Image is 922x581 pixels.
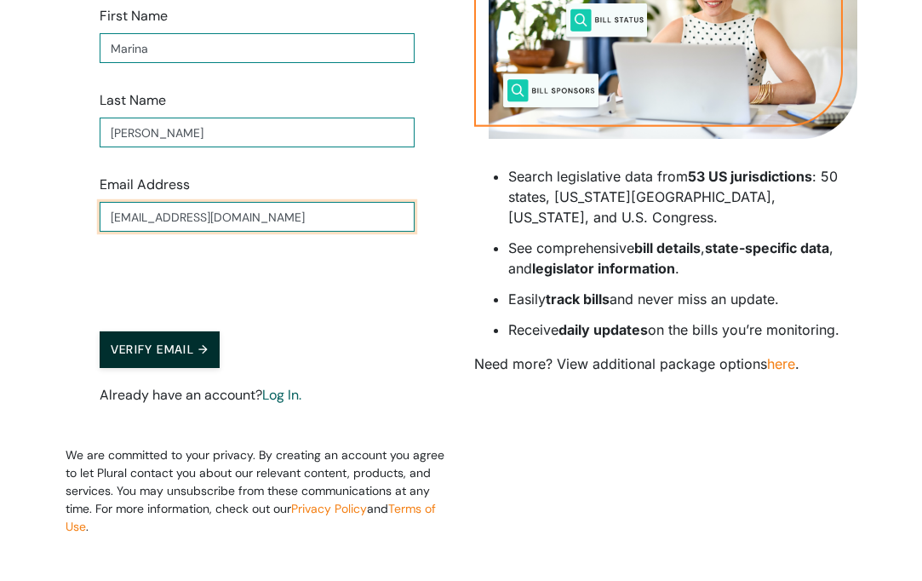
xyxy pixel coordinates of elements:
a: Privacy Policy [291,501,367,516]
label: First Name [100,6,168,26]
li: Easily and never miss an update. [508,289,857,309]
button: Verify Email → [100,331,220,368]
a: here [767,355,795,372]
li: See comprehensive , , and . [508,238,857,279]
input: Enter your email address [100,202,415,232]
li: Receive on the bills you’re monitoring. [508,319,857,340]
strong: daily updates [558,321,648,338]
input: Enter your last name [100,118,415,147]
p: Already have an account? [100,385,415,406]
p: We are committed to your privacy. By creating an account you agree to let Plural contact you abou... [66,446,449,536]
strong: state-specific data [705,239,829,256]
p: Need more? View additional package options . [474,354,857,374]
strong: legislator information [532,260,675,277]
strong: bill details [634,239,701,256]
a: Log In. [262,386,301,404]
strong: track bills [546,290,610,308]
label: Last Name [100,90,166,111]
strong: 53 US jurisdictions [688,168,812,185]
li: Search legislative data from : 50 states, [US_STATE][GEOGRAPHIC_DATA], [US_STATE], and U.S. Congr... [508,166,857,227]
input: Enter your first name [100,33,415,63]
label: Email Address [100,175,190,195]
